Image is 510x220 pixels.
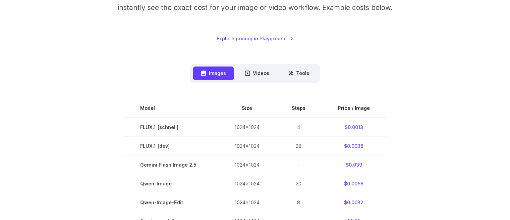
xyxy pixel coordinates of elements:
[193,67,234,80] button: Images
[217,35,293,42] a: Explore pricing in Playground
[218,155,276,174] td: 1024x1024
[124,174,218,193] td: Qwen-Image
[276,155,322,174] td: -
[218,193,276,212] td: 1024x1024
[276,174,322,193] td: 20
[322,99,386,118] th: Price / Image
[322,155,386,174] td: $0.039
[276,193,322,212] td: 8
[124,99,218,118] th: Model
[276,136,322,155] td: 28
[322,136,386,155] td: $0.0038
[124,136,218,155] td: FLUX.1 [dev]
[124,118,218,137] td: FLUX.1 [schnell]
[218,174,276,193] td: 1024x1024
[280,67,317,80] button: Tools
[237,67,277,80] button: Videos
[124,193,218,212] td: Qwen-Image-Edit
[218,136,276,155] td: 1024x1024
[276,99,322,118] th: Steps
[322,193,386,212] td: $0.0032
[140,161,202,169] span: Gemini Flash Image 2.5
[218,118,276,137] td: 1024x1024
[322,174,386,193] td: $0.0058
[322,118,386,137] td: $0.0013
[218,99,276,118] th: Size
[276,118,322,137] td: 4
